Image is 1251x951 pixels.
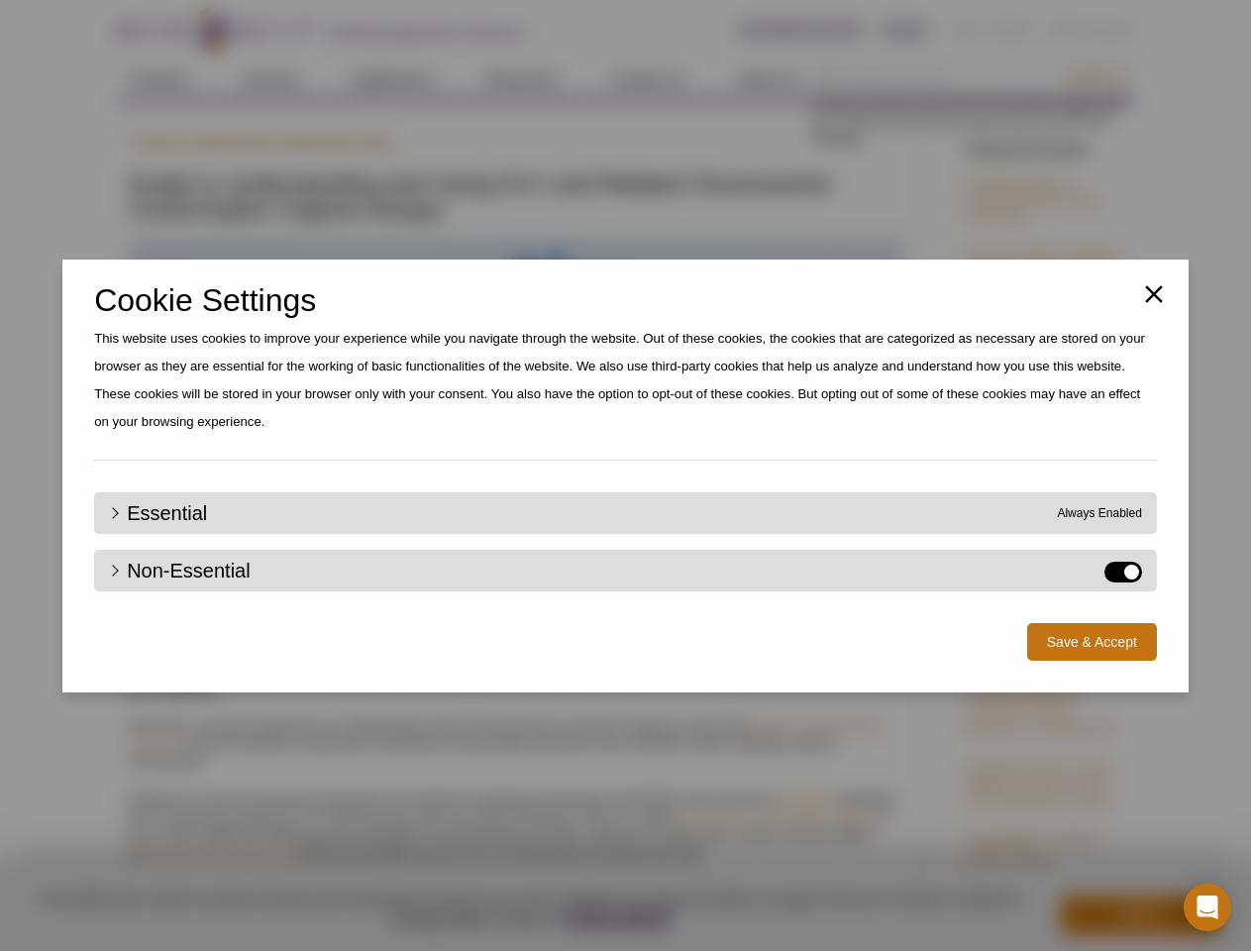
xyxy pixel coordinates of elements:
p: This website uses cookies to improve your experience while you navigate through the website. Out ... [94,325,1157,436]
span: Always Enabled [1057,504,1141,522]
button: Save & Accept [1027,623,1157,661]
div: Open Intercom Messenger [1184,884,1231,931]
a: Essential [109,504,207,522]
h2: Cookie Settings [94,291,1157,309]
a: Non-Essential [109,562,251,580]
